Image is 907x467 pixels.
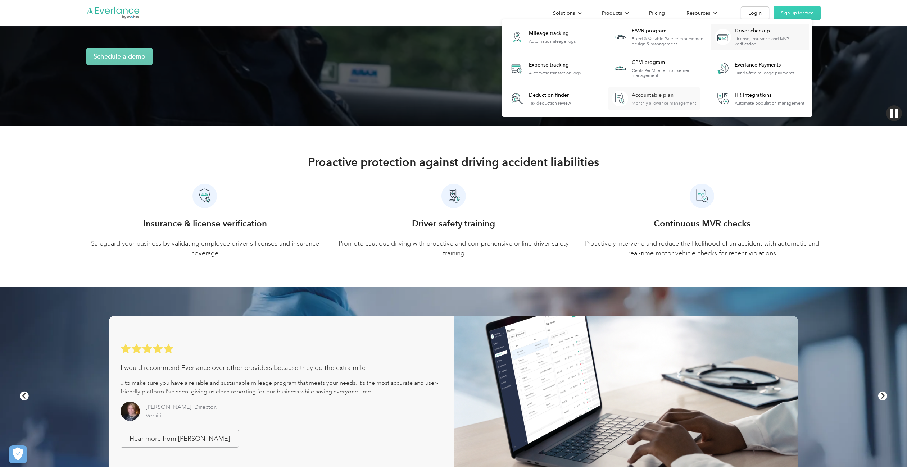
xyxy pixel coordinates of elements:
a: Mileage trackingAutomatic mileage logs [505,24,579,50]
a: Hear more from [PERSON_NAME] [121,430,239,448]
div: Automate population management [735,101,804,106]
a: Sign up for free [774,6,821,20]
div: CPM program [632,59,706,66]
input: Submit [76,36,112,51]
a: Go to homepage [86,6,140,20]
button: Cookies Settings [9,445,27,463]
div: Automatic mileage logs [529,39,576,44]
div: Solutions [553,9,575,18]
div: ...to make sure you have a reliable and sustainable mileage program that meets your needs. It’s t... [121,379,442,396]
div: Mileage tracking [529,30,576,37]
div: Solutions [546,7,588,19]
nav: Products [502,19,812,117]
div: Monthly allowance management [632,101,696,106]
div: Accountable plan [632,92,696,99]
div: Products [602,9,622,18]
p: Promote cautious driving with proactive and comprehensive online driver safety training [335,239,572,258]
a: Login [741,6,769,20]
div: FAVR program [632,27,706,35]
div: Hear more from [PERSON_NAME] [130,434,230,443]
a: Pricing [642,7,672,19]
img: Pause video [886,105,902,121]
a: Driver checkupLicense, insurance and MVR verification [711,24,809,50]
p: Safeguard your business by validating employee driver's licenses and insurance coverage [86,239,323,258]
div: Tax deduction review [529,101,571,106]
div: Driver checkup [735,27,808,35]
h3: Driver safety training [412,217,495,230]
a: Expense trackingAutomatic transaction logs [505,55,584,82]
div: Everlance Payments [735,61,794,69]
a: Deduction finderTax deduction review [505,87,575,110]
div: Resources [679,7,723,19]
a: CPM programCents Per Mile reimbursement management [608,55,706,82]
div: License, insurance and MVR verification [735,36,808,46]
h3: Continuous MVR checks [654,217,750,230]
h3: Insurance & license verification [143,217,267,230]
p: Proactively intervene and reduce the likelihood of an accident with automatic and real-time motor... [584,239,821,258]
div: Deduction finder [529,92,571,99]
div: Expense tracking [529,61,581,69]
a: Schedule a demo [86,48,153,65]
div: Hands-free mileage payments [735,70,794,75]
div: Automatic transaction logs [529,70,581,75]
div: [PERSON_NAME], Director, Versiti [146,403,217,420]
a: HR IntegrationsAutomate population management [711,87,808,110]
div: Fixed & Variable Rate reimbursement design & management [632,36,706,46]
div: Resources [686,9,710,18]
h2: Proactive protection against driving accident liabilities [308,155,599,169]
div: Pricing [649,9,665,18]
div: HR Integrations [735,92,804,99]
div: Cents Per Mile reimbursement management [632,68,706,78]
a: Everlance PaymentsHands-free mileage payments [711,55,798,82]
div: Products [595,7,635,19]
a: FAVR programFixed & Variable Rate reimbursement design & management [608,24,706,50]
div: Login [748,9,762,18]
span: Phone number [355,29,391,36]
a: Accountable planMonthly allowance management [608,87,700,110]
div: I would recommend Everlance over other providers because they go the extra mile [121,363,366,373]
